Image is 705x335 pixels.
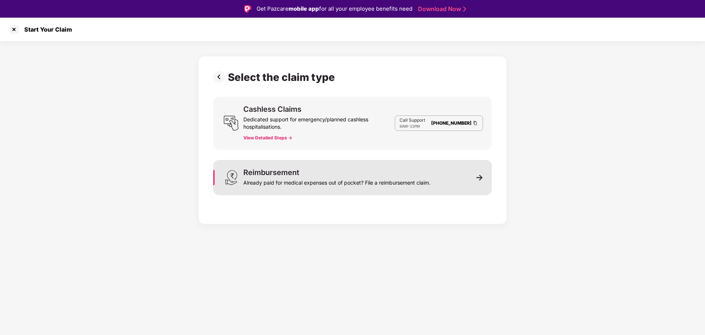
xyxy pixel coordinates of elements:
a: [PHONE_NUMBER] [431,120,472,126]
strong: mobile app [289,5,319,12]
img: svg+xml;base64,PHN2ZyBpZD0iUHJldi0zMngzMiIgeG1sbnM9Imh0dHA6Ly93d3cudzMub3JnLzIwMDAvc3ZnIiB3aWR0aD... [213,71,228,83]
img: svg+xml;base64,PHN2ZyB3aWR0aD0iMTEiIGhlaWdodD0iMTEiIHZpZXdCb3g9IjAgMCAxMSAxMSIgZmlsbD0ibm9uZSIgeG... [476,174,483,181]
button: View Detailed Steps -> [243,135,292,141]
img: Stroke [463,5,466,13]
span: 8AM [400,124,408,128]
img: svg+xml;base64,PHN2ZyB3aWR0aD0iMjQiIGhlaWdodD0iMjUiIHZpZXdCb3g9IjAgMCAyNCAyNSIgZmlsbD0ibm9uZSIgeG... [223,115,239,131]
div: Dedicated support for emergency/planned cashless hospitalisations. [243,113,395,131]
img: Clipboard Icon [472,120,478,126]
div: Select the claim type [228,71,338,83]
div: Get Pazcare for all your employee benefits need [257,4,412,13]
span: 11PM [410,124,420,128]
img: Logo [244,5,251,13]
div: Reimbursement [243,169,299,176]
a: Download Now [418,5,464,13]
div: - [400,123,425,129]
p: Call Support [400,117,425,123]
div: Start Your Claim [20,26,72,33]
div: Cashless Claims [243,106,301,113]
img: svg+xml;base64,PHN2ZyB3aWR0aD0iMjQiIGhlaWdodD0iMzEiIHZpZXdCb3g9IjAgMCAyNCAzMSIgZmlsbD0ibm9uZSIgeG... [223,170,239,185]
div: Already paid for medical expenses out of pocket? File a reimbursement claim. [243,176,430,186]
